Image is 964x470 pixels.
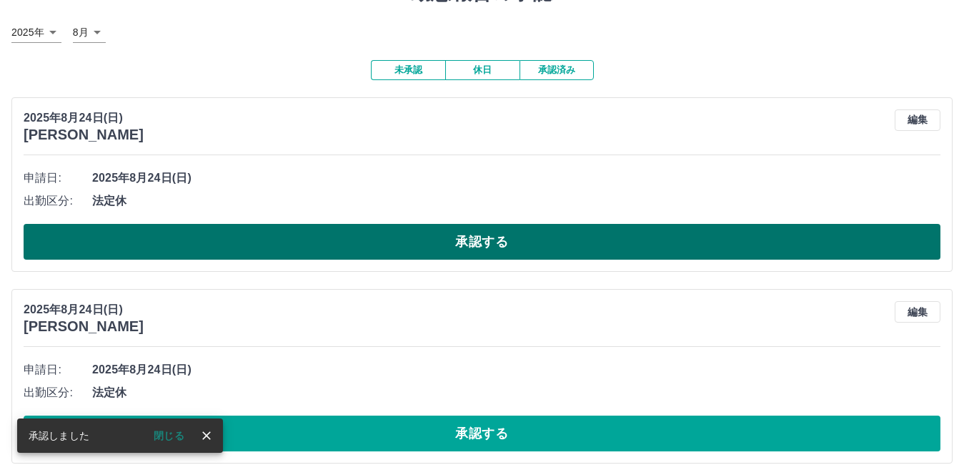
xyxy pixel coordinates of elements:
h3: [PERSON_NAME] [24,127,144,143]
button: 未承認 [371,60,445,80]
div: 承認しました [29,423,89,449]
button: 閉じる [142,425,196,446]
button: 承認済み [520,60,594,80]
span: 出勤区分: [24,192,92,210]
div: 8月 [73,22,106,43]
span: 法定休 [92,384,940,401]
p: 2025年8月24日(日) [24,109,144,127]
p: 2025年8月24日(日) [24,301,144,318]
span: 申請日: [24,361,92,378]
button: 承認する [24,224,940,260]
button: 編集 [895,109,940,131]
span: 法定休 [92,192,940,210]
span: 2025年8月24日(日) [92,361,940,378]
div: 2025年 [11,22,61,43]
span: 申請日: [24,170,92,187]
span: 2025年8月24日(日) [92,170,940,187]
button: 編集 [895,301,940,323]
button: 休日 [445,60,520,80]
button: 承認する [24,416,940,451]
button: close [196,425,217,446]
span: 出勤区分: [24,384,92,401]
h3: [PERSON_NAME] [24,318,144,335]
